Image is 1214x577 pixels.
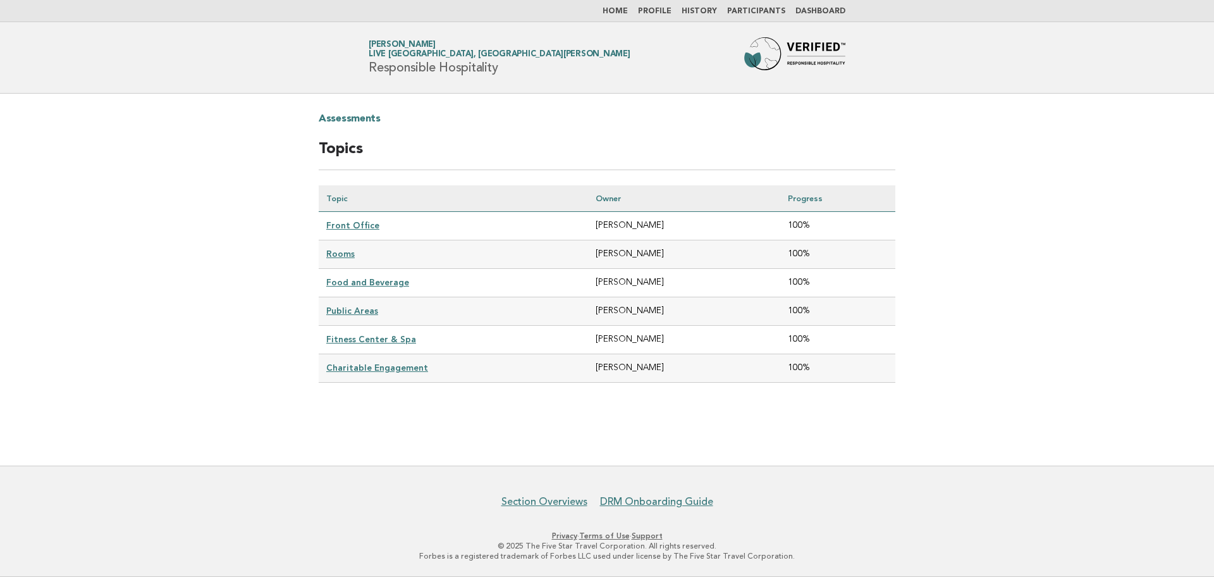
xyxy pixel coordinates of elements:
[326,306,378,316] a: Public Areas
[780,185,895,212] th: Progress
[588,212,780,240] td: [PERSON_NAME]
[600,495,713,508] a: DRM Onboarding Guide
[780,240,895,269] td: 100%
[369,41,630,74] h1: Responsible Hospitality
[579,531,630,540] a: Terms of Use
[780,326,895,354] td: 100%
[632,531,663,540] a: Support
[795,8,845,15] a: Dashboard
[220,551,994,561] p: Forbes is a registered trademark of Forbes LLC used under license by The Five Star Travel Corpora...
[588,240,780,269] td: [PERSON_NAME]
[588,297,780,326] td: [PERSON_NAME]
[369,51,630,59] span: Live [GEOGRAPHIC_DATA], [GEOGRAPHIC_DATA][PERSON_NAME]
[319,185,588,212] th: Topic
[326,334,416,344] a: Fitness Center & Spa
[588,354,780,383] td: [PERSON_NAME]
[780,269,895,297] td: 100%
[326,220,379,230] a: Front Office
[603,8,628,15] a: Home
[326,363,428,373] a: Charitable Engagement
[220,531,994,541] p: · ·
[780,297,895,326] td: 100%
[780,212,895,240] td: 100%
[682,8,717,15] a: History
[744,37,845,78] img: Forbes Travel Guide
[588,326,780,354] td: [PERSON_NAME]
[501,495,587,508] a: Section Overviews
[638,8,671,15] a: Profile
[727,8,785,15] a: Participants
[220,541,994,551] p: © 2025 The Five Star Travel Corporation. All rights reserved.
[319,109,381,129] a: Assessments
[588,185,780,212] th: Owner
[326,249,355,259] a: Rooms
[588,269,780,297] td: [PERSON_NAME]
[552,531,577,540] a: Privacy
[319,139,895,170] h2: Topics
[369,40,630,58] a: [PERSON_NAME]Live [GEOGRAPHIC_DATA], [GEOGRAPHIC_DATA][PERSON_NAME]
[326,277,409,287] a: Food and Beverage
[780,354,895,383] td: 100%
